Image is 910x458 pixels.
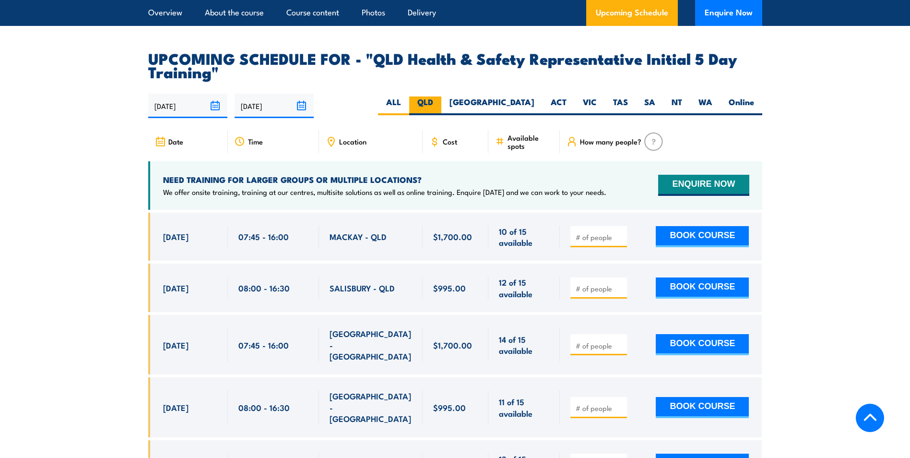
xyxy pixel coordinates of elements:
[163,174,606,185] h4: NEED TRAINING FOR LARGER GROUPS OR MULTIPLE LOCATIONS?
[576,341,624,350] input: # of people
[248,137,263,145] span: Time
[499,226,549,248] span: 10 of 15 available
[580,137,641,145] span: How many people?
[575,96,605,115] label: VIC
[235,94,314,118] input: To date
[163,339,189,350] span: [DATE]
[163,282,189,293] span: [DATE]
[721,96,762,115] label: Online
[378,96,409,115] label: ALL
[499,334,549,356] span: 14 of 15 available
[576,403,624,413] input: # of people
[690,96,721,115] label: WA
[433,282,466,293] span: $995.00
[409,96,441,115] label: QLD
[168,137,183,145] span: Date
[238,339,289,350] span: 07:45 - 16:00
[163,231,189,242] span: [DATE]
[433,402,466,413] span: $995.00
[605,96,636,115] label: TAS
[433,231,472,242] span: $1,700.00
[543,96,575,115] label: ACT
[238,231,289,242] span: 07:45 - 16:00
[330,231,387,242] span: MACKAY - QLD
[658,175,749,196] button: ENQUIRE NOW
[499,396,549,419] span: 11 of 15 available
[148,94,227,118] input: From date
[499,277,549,299] span: 12 of 15 available
[330,390,412,424] span: [GEOGRAPHIC_DATA] - [GEOGRAPHIC_DATA]
[163,187,606,197] p: We offer onsite training, training at our centres, multisite solutions as well as online training...
[656,226,749,247] button: BOOK COURSE
[508,133,553,150] span: Available spots
[441,96,543,115] label: [GEOGRAPHIC_DATA]
[163,402,189,413] span: [DATE]
[576,284,624,293] input: # of people
[433,339,472,350] span: $1,700.00
[636,96,663,115] label: SA
[339,137,366,145] span: Location
[663,96,690,115] label: NT
[330,328,412,362] span: [GEOGRAPHIC_DATA] - [GEOGRAPHIC_DATA]
[656,277,749,299] button: BOOK COURSE
[330,282,395,293] span: SALISBURY - QLD
[148,51,762,78] h2: UPCOMING SCHEDULE FOR - "QLD Health & Safety Representative Initial 5 Day Training"
[656,397,749,418] button: BOOK COURSE
[238,402,290,413] span: 08:00 - 16:30
[576,232,624,242] input: # of people
[656,334,749,355] button: BOOK COURSE
[238,282,290,293] span: 08:00 - 16:30
[443,137,457,145] span: Cost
